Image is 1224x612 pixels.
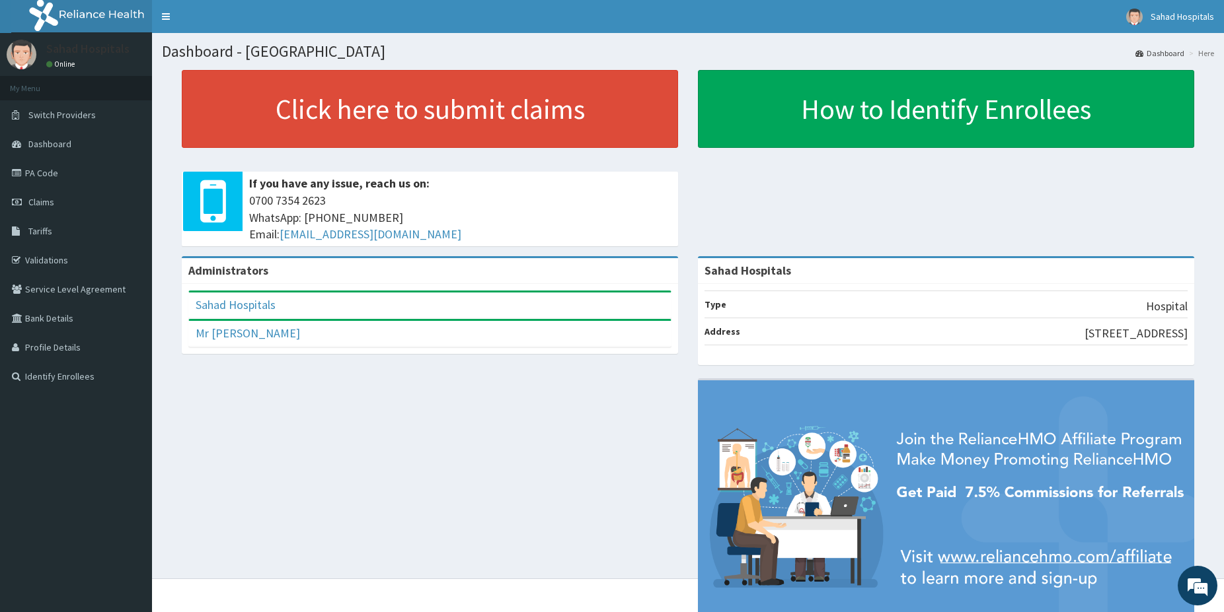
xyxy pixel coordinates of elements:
[7,40,36,69] img: User Image
[1146,298,1188,315] p: Hospital
[249,192,671,243] span: 0700 7354 2623 WhatsApp: [PHONE_NUMBER] Email:
[1151,11,1214,22] span: Sahad Hospitals
[705,298,726,310] b: Type
[28,196,54,208] span: Claims
[705,325,740,337] b: Address
[1085,325,1188,342] p: [STREET_ADDRESS]
[1135,48,1184,59] a: Dashboard
[46,43,130,55] p: Sahad Hospitals
[162,43,1214,60] h1: Dashboard - [GEOGRAPHIC_DATA]
[1126,9,1143,25] img: User Image
[280,226,461,242] a: [EMAIL_ADDRESS][DOMAIN_NAME]
[182,70,678,148] a: Click here to submit claims
[28,138,71,150] span: Dashboard
[46,59,78,69] a: Online
[705,263,791,278] strong: Sahad Hospitals
[28,225,52,237] span: Tariffs
[28,109,96,121] span: Switch Providers
[196,297,276,312] a: Sahad Hospitals
[1186,48,1214,59] li: Here
[249,176,430,191] b: If you have any issue, reach us on:
[188,263,268,278] b: Administrators
[196,325,300,341] a: Mr [PERSON_NAME]
[698,70,1194,148] a: How to Identify Enrollees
